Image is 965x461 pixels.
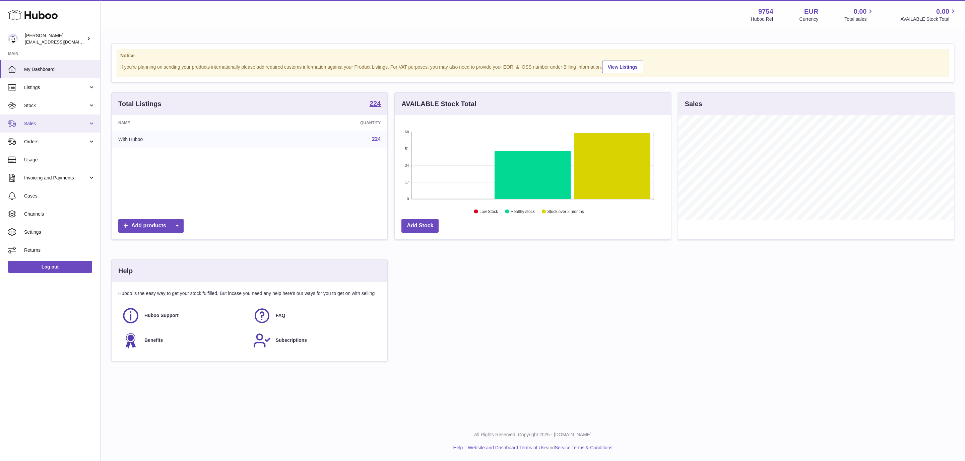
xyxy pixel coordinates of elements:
[900,7,957,22] a: 0.00 AVAILABLE Stock Total
[370,100,381,107] strong: 224
[405,130,409,134] text: 68
[253,331,378,350] a: Subscriptions
[844,16,874,22] span: Total sales
[25,32,85,45] div: [PERSON_NAME]
[276,312,285,319] span: FAQ
[257,115,387,131] th: Quantity
[936,7,949,16] span: 0.00
[751,16,773,22] div: Huboo Ref
[24,211,95,217] span: Channels
[401,99,476,108] h3: AVAILABLE Stock Total
[24,102,88,109] span: Stock
[8,34,18,44] img: info@fieldsluxury.london
[407,197,409,201] text: 0
[479,209,498,214] text: Low Stock
[370,100,381,108] a: 224
[405,180,409,184] text: 17
[401,219,439,233] a: Add Stock
[758,7,773,16] strong: 9754
[106,432,960,438] p: All Rights Reserved. Copyright 2025 - [DOMAIN_NAME]
[118,219,184,233] a: Add products
[685,99,702,108] h3: Sales
[122,331,246,350] a: Benefits
[24,175,88,181] span: Invoicing and Payments
[24,66,95,73] span: My Dashboard
[144,312,179,319] span: Huboo Support
[854,7,867,16] span: 0.00
[112,131,257,148] td: With Huboo
[118,266,133,276] h3: Help
[372,136,381,142] a: 224
[602,61,643,73] a: View Listings
[25,39,99,45] span: [EMAIL_ADDRESS][DOMAIN_NAME]
[24,139,88,145] span: Orders
[468,445,547,450] a: Website and Dashboard Terms of Use
[24,229,95,235] span: Settings
[555,445,613,450] a: Service Terms & Conditions
[8,261,92,273] a: Log out
[453,445,463,450] a: Help
[118,290,381,297] p: Huboo is the easy way to get your stock fulfilled. But incase you need any help here's our ways f...
[120,53,945,59] strong: Notice
[844,7,874,22] a: 0.00 Total sales
[24,193,95,199] span: Cases
[405,163,409,167] text: 34
[511,209,535,214] text: Healthy stock
[405,147,409,151] text: 51
[804,7,818,16] strong: EUR
[24,247,95,253] span: Returns
[122,307,246,325] a: Huboo Support
[276,337,307,343] span: Subscriptions
[120,60,945,73] div: If you're planning on sending your products internationally please add required customs informati...
[112,115,257,131] th: Name
[253,307,378,325] a: FAQ
[24,121,88,127] span: Sales
[118,99,162,108] h3: Total Listings
[900,16,957,22] span: AVAILABLE Stock Total
[24,84,88,91] span: Listings
[144,337,163,343] span: Benefits
[799,16,819,22] div: Currency
[548,209,584,214] text: Stock over 2 months
[465,445,612,451] li: and
[24,157,95,163] span: Usage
